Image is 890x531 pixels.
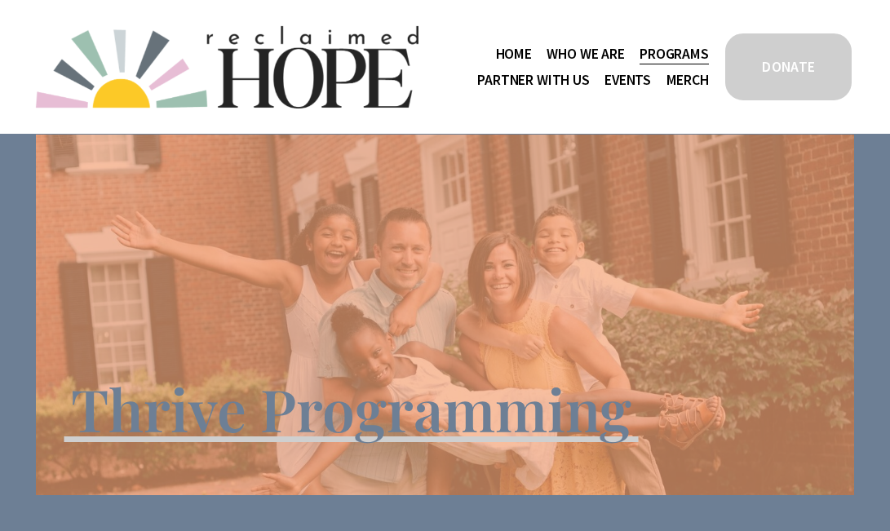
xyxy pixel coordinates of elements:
a: DONATE [723,31,854,103]
a: Home [496,41,532,67]
a: folder dropdown [640,41,709,67]
a: folder dropdown [547,41,624,67]
span: Thrive Programming [71,369,631,447]
a: Merch [666,67,709,93]
span: Programs [640,42,709,65]
span: Partner With Us [477,69,589,91]
img: Reclaimed Hope Initiative [36,26,418,108]
span: Who We Are [547,42,624,65]
a: Events [604,67,651,93]
a: folder dropdown [477,67,589,93]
